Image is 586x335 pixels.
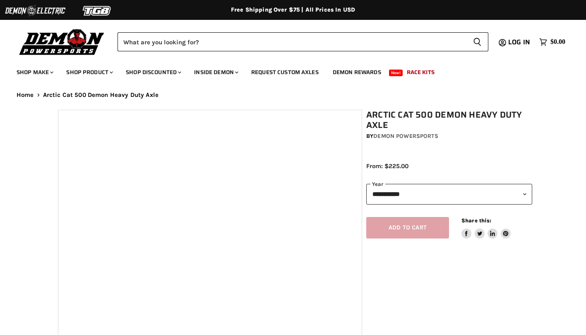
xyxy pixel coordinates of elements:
[118,32,466,51] input: Search
[118,32,488,51] form: Product
[327,64,387,81] a: Demon Rewards
[188,64,243,81] a: Inside Demon
[366,162,408,170] span: From: $225.00
[366,110,532,130] h1: Arctic Cat 500 Demon Heavy Duty Axle
[66,3,128,19] img: TGB Logo 2
[60,64,118,81] a: Shop Product
[10,60,563,81] ul: Main menu
[4,3,66,19] img: Demon Electric Logo 2
[508,37,530,47] span: Log in
[43,92,159,99] span: Arctic Cat 500 Demon Heavy Duty Axle
[389,70,403,76] span: New!
[120,64,186,81] a: Shop Discounted
[366,184,532,204] select: year
[401,64,441,81] a: Race Kits
[461,217,491,224] span: Share this:
[504,39,535,46] a: Log in
[245,64,325,81] a: Request Custom Axles
[10,64,58,81] a: Shop Make
[535,36,569,48] a: $0.00
[17,27,107,56] img: Demon Powersports
[366,132,532,141] div: by
[466,32,488,51] button: Search
[17,92,34,99] a: Home
[373,133,438,140] a: Demon Powersports
[550,38,565,46] span: $0.00
[461,217,511,239] aside: Share this:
